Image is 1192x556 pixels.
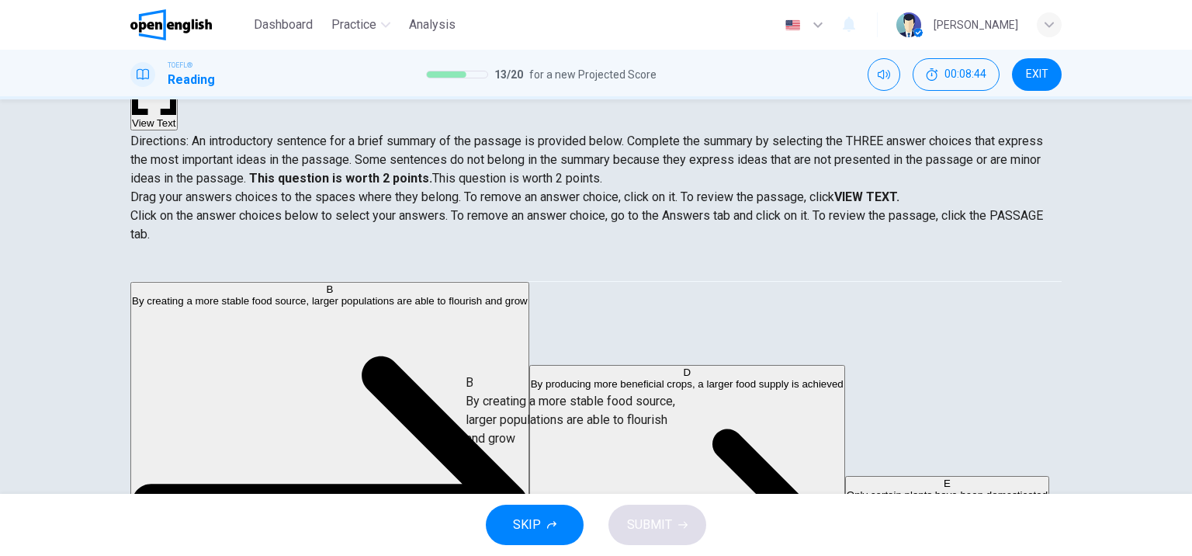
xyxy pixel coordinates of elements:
strong: VIEW TEXT. [834,189,899,204]
p: Drag your answers choices to the spaces where they belong. To remove an answer choice, click on i... [130,188,1062,207]
button: Analysis [403,11,462,39]
button: View Text [130,69,178,130]
div: [PERSON_NAME] [934,16,1018,34]
img: en [783,19,802,31]
h1: Reading [168,71,215,89]
a: OpenEnglish logo [130,9,248,40]
p: Click on the answer choices below to select your answers. To remove an answer choice, go to the A... [130,207,1062,244]
button: SKIP [486,505,584,545]
img: Profile picture [896,12,921,37]
span: Practice [331,16,376,34]
span: 00:08:44 [944,68,986,81]
strong: This question is worth 2 points. [246,171,432,186]
span: for a new Projected Score [529,65,657,84]
span: 13 / 20 [494,65,523,84]
div: D [531,366,844,377]
span: Dashboard [254,16,313,34]
button: Practice [325,11,397,39]
span: Directions: An introductory sentence for a brief summary of the passage is provided below. Comple... [130,134,1043,186]
span: SKIP [513,514,541,536]
span: By creating a more stable food source, larger populations are able to flourish and grow [132,295,528,307]
div: Mute [868,58,900,91]
button: EXIT [1012,58,1062,91]
span: This question is worth 2 points. [432,171,602,186]
div: Choose test type tabs [130,244,1062,281]
div: B [132,283,528,295]
span: EXIT [1026,68,1048,81]
img: OpenEnglish logo [130,9,212,40]
span: By producing more beneficial crops, a larger food supply is achieved [531,377,844,389]
span: Only certain plants have been domesticated [847,489,1048,501]
span: TOEFL® [168,60,192,71]
div: Hide [913,58,1000,91]
button: 00:08:44 [913,58,1000,91]
button: Dashboard [248,11,319,39]
div: E [847,478,1048,489]
span: Analysis [409,16,456,34]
